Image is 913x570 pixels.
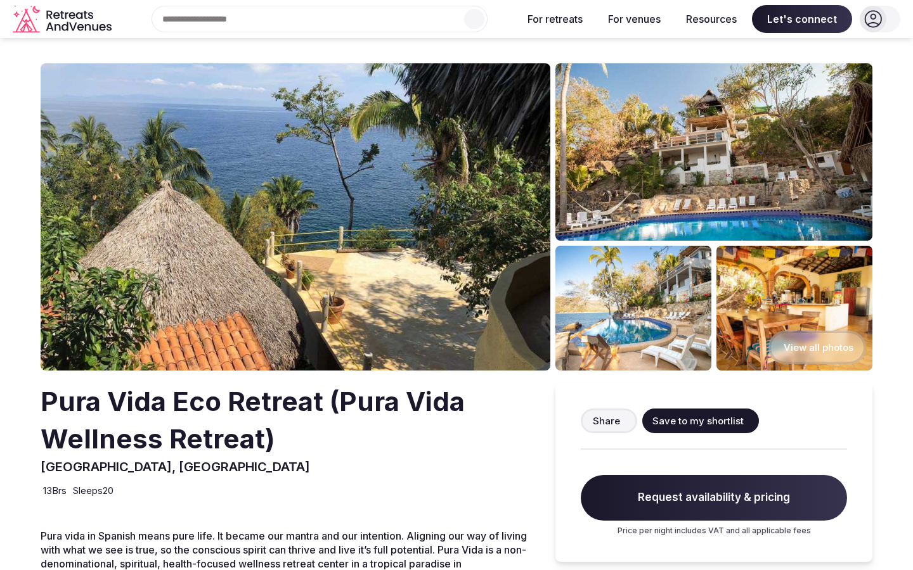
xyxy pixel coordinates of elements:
[41,459,310,474] span: [GEOGRAPHIC_DATA], [GEOGRAPHIC_DATA]
[581,526,847,536] p: Price per night includes VAT and all applicable fees
[73,484,113,497] span: Sleeps 20
[13,5,114,34] a: Visit the homepage
[13,5,114,34] svg: Retreats and Venues company logo
[43,484,67,497] span: 13 Brs
[676,5,747,33] button: Resources
[581,475,847,521] span: Request availability & pricing
[768,331,866,364] button: View all photos
[555,63,872,241] img: Venue gallery photo
[716,246,872,370] img: Venue gallery photo
[555,246,711,370] img: Venue gallery photo
[41,63,550,370] img: Venue cover photo
[752,5,852,33] span: Let's connect
[598,5,671,33] button: For venues
[593,414,620,427] span: Share
[642,408,759,433] button: Save to my shortlist
[517,5,593,33] button: For retreats
[41,383,522,458] h2: Pura Vida Eco Retreat (Pura Vida Wellness Retreat)
[652,414,744,427] span: Save to my shortlist
[581,408,637,433] button: Share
